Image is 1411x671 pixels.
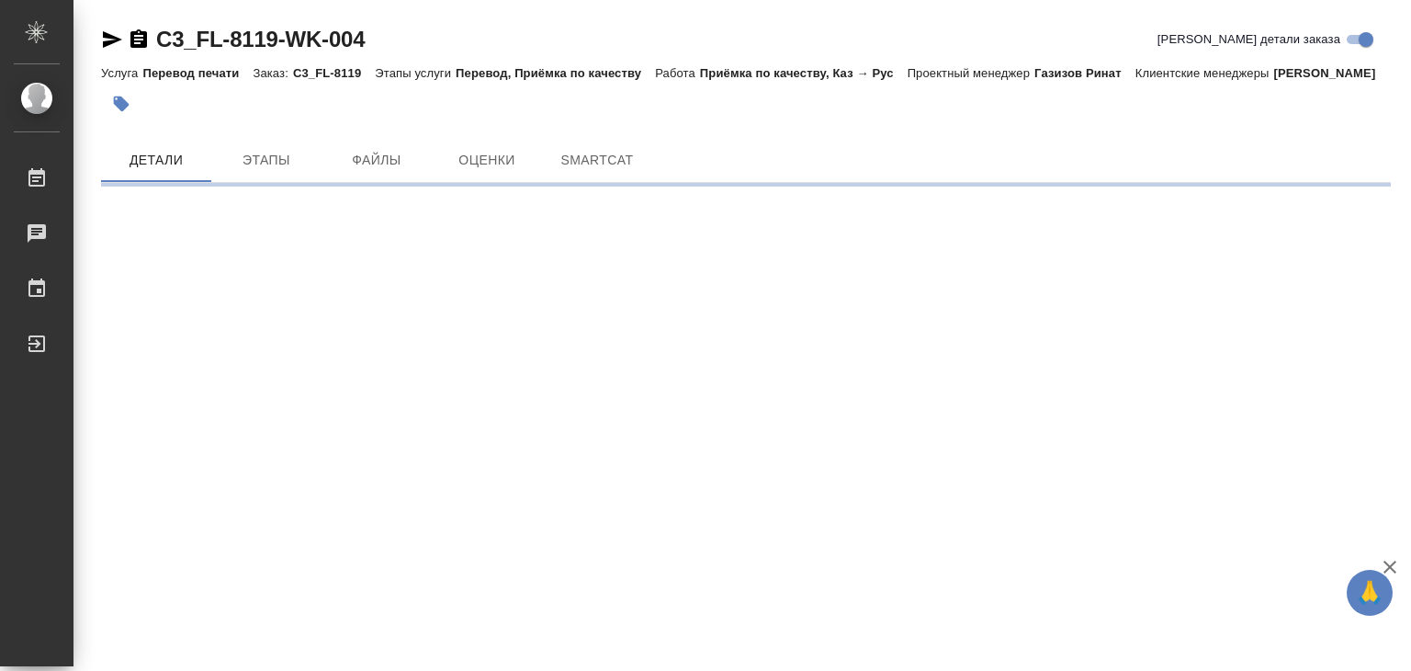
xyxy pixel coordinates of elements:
button: Скопировать ссылку [128,28,150,51]
button: 🙏 [1347,570,1393,616]
p: Перевод печати [142,66,253,80]
p: Газизов Ринат [1034,66,1135,80]
p: Услуга [101,66,142,80]
p: Заказ: [253,66,292,80]
span: Этапы [222,149,310,172]
p: Клиентские менеджеры [1135,66,1274,80]
p: Приёмка по качеству, Каз → Рус [700,66,908,80]
span: [PERSON_NAME] детали заказа [1157,30,1340,49]
p: Работа [655,66,700,80]
p: C3_FL-8119 [293,66,375,80]
span: Оценки [443,149,531,172]
span: 🙏 [1354,574,1385,612]
span: SmartCat [553,149,641,172]
p: Этапы услуги [375,66,456,80]
button: Скопировать ссылку для ЯМессенджера [101,28,123,51]
p: Перевод, Приёмка по качеству [456,66,655,80]
span: Детали [112,149,200,172]
p: [PERSON_NAME] [1273,66,1389,80]
a: C3_FL-8119-WK-004 [156,27,365,51]
p: Проектный менеджер [908,66,1034,80]
button: Добавить тэг [101,84,141,124]
span: Файлы [333,149,421,172]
